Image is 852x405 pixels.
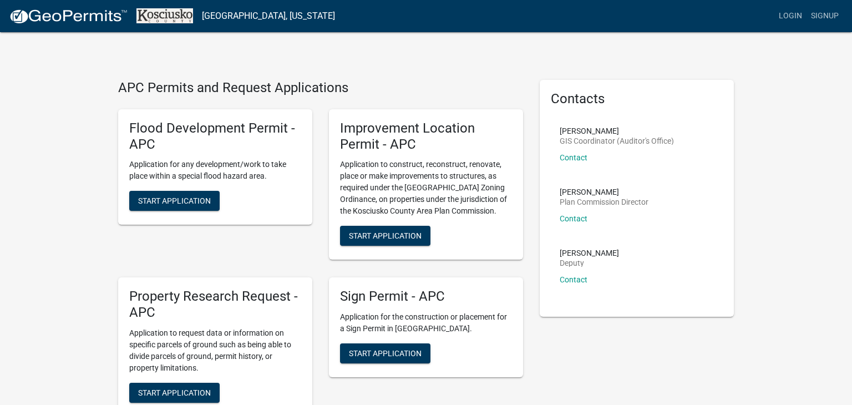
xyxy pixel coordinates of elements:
h5: Contacts [551,91,723,107]
p: Application to request data or information on specific parcels of ground such as being able to di... [129,327,301,374]
a: Login [774,6,807,27]
p: Application to construct, reconstruct, renovate, place or make improvements to structures, as req... [340,159,512,217]
span: Start Application [349,349,422,358]
a: [GEOGRAPHIC_DATA], [US_STATE] [202,7,335,26]
button: Start Application [340,343,430,363]
p: Application for the construction or placement for a Sign Permit in [GEOGRAPHIC_DATA]. [340,311,512,335]
h5: Property Research Request - APC [129,288,301,321]
a: Contact [560,275,587,284]
a: Signup [807,6,843,27]
button: Start Application [129,383,220,403]
span: Start Application [138,196,211,205]
span: Start Application [138,388,211,397]
a: Contact [560,214,587,223]
p: Deputy [560,259,619,267]
p: [PERSON_NAME] [560,249,619,257]
p: Plan Commission Director [560,198,648,206]
h4: APC Permits and Request Applications [118,80,523,96]
img: Kosciusko County, Indiana [136,8,193,23]
p: Application for any development/work to take place within a special flood hazard area. [129,159,301,182]
p: [PERSON_NAME] [560,127,674,135]
button: Start Application [129,191,220,211]
p: [PERSON_NAME] [560,188,648,196]
span: Start Application [349,231,422,240]
h5: Flood Development Permit - APC [129,120,301,153]
p: GIS Coordinator (Auditor's Office) [560,137,674,145]
h5: Sign Permit - APC [340,288,512,305]
button: Start Application [340,226,430,246]
h5: Improvement Location Permit - APC [340,120,512,153]
a: Contact [560,153,587,162]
